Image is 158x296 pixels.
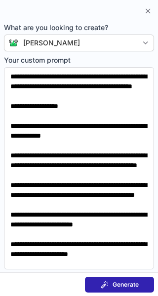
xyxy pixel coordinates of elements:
img: Connie from ContactOut [4,39,18,47]
button: Generate [85,277,154,293]
span: Generate [113,281,139,289]
div: [PERSON_NAME] [23,38,80,48]
textarea: Your custom prompt [4,67,154,269]
span: What are you looking to create? [4,23,154,33]
span: Your custom prompt [4,55,154,65]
